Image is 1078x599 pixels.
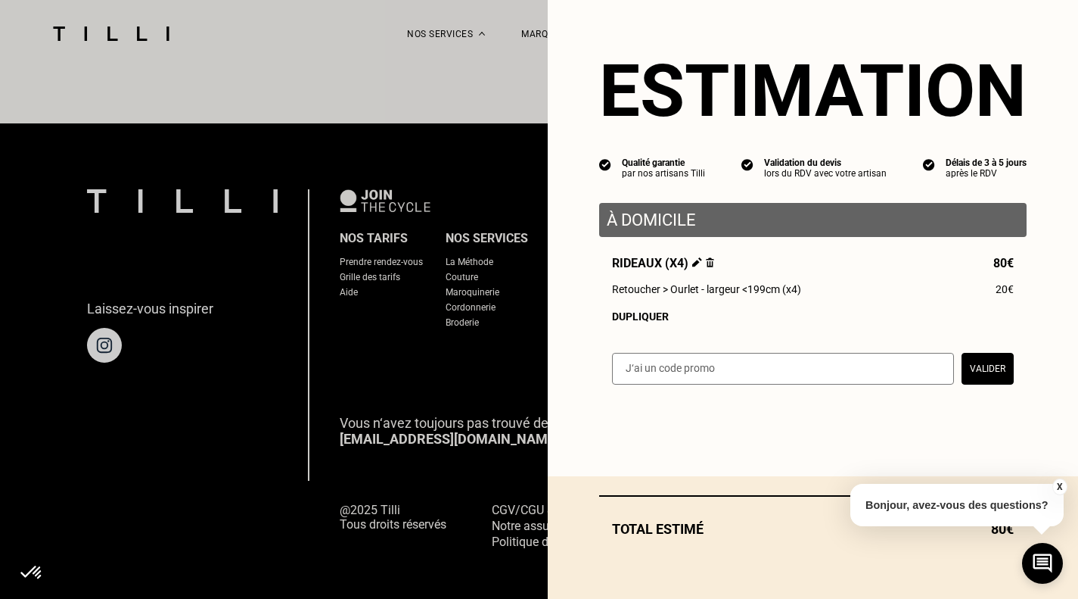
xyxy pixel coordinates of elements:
[612,310,1014,323] div: Dupliquer
[599,48,1027,133] section: Estimation
[607,211,1019,229] p: À domicile
[612,353,954,385] input: J‘ai un code promo
[622,158,705,168] div: Qualité garantie
[692,257,702,267] img: Éditer
[993,256,1014,270] span: 80€
[599,521,1027,537] div: Total estimé
[996,283,1014,295] span: 20€
[962,353,1014,385] button: Valider
[622,168,705,179] div: par nos artisans Tilli
[946,168,1027,179] div: après le RDV
[741,158,753,171] img: icon list info
[764,158,887,168] div: Validation du devis
[706,257,714,267] img: Supprimer
[599,158,611,171] img: icon list info
[850,484,1064,526] p: Bonjour, avez-vous des questions?
[612,256,714,270] span: Rideaux (x4)
[1052,479,1067,495] button: X
[923,158,935,171] img: icon list info
[612,283,801,295] span: Retoucher > Ourlet - largeur <199cm (x4)
[764,168,887,179] div: lors du RDV avec votre artisan
[946,158,1027,168] div: Délais de 3 à 5 jours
